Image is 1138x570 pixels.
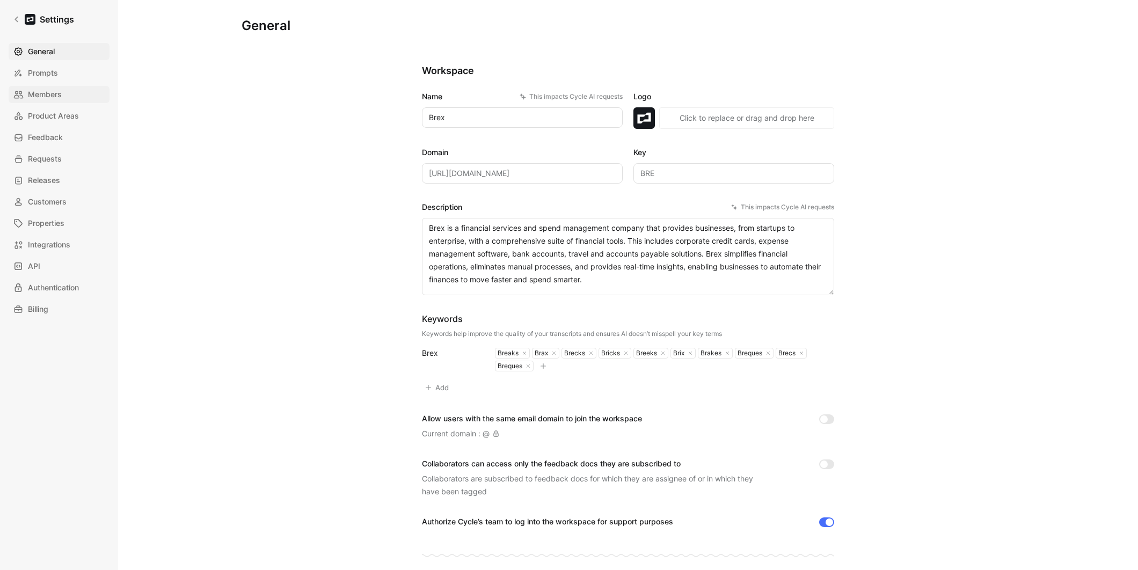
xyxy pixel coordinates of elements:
input: Some placeholder [422,163,623,184]
span: Customers [28,195,67,208]
h2: Workspace [422,64,834,77]
a: Releases [9,172,110,189]
label: Key [633,146,834,159]
span: Billing [28,303,48,316]
div: Collaborators are subscribed to feedback docs for which they are assignee of or in which they hav... [422,472,765,498]
a: Settings [9,9,78,30]
span: Authentication [28,281,79,294]
div: Current domain : @ [422,427,499,440]
div: Keywords [422,312,722,325]
label: Description [422,201,834,214]
a: Product Areas [9,107,110,125]
a: Authentication [9,279,110,296]
div: Collaborators can access only the feedback docs they are subscribed to [422,457,765,470]
label: Logo [633,90,834,103]
span: General [28,45,55,58]
a: Requests [9,150,110,167]
span: Feedback [28,131,63,144]
a: General [9,43,110,60]
div: Brecks [562,349,585,357]
div: Breques [735,349,762,357]
span: Properties [28,217,64,230]
div: Brix [671,349,684,357]
label: Domain [422,146,623,159]
span: Members [28,88,62,101]
h1: General [242,17,290,34]
img: logo [633,107,655,129]
a: Customers [9,193,110,210]
span: API [28,260,40,273]
a: Properties [9,215,110,232]
div: Brax [532,349,548,357]
div: Breeks [634,349,657,357]
button: Add [422,380,454,395]
label: Name [422,90,623,103]
div: This impacts Cycle AI requests [520,91,623,102]
span: Prompts [28,67,58,79]
div: Brecs [776,349,796,357]
div: This impacts Cycle AI requests [731,202,834,213]
span: Product Areas [28,109,79,122]
div: Brex [422,347,482,360]
a: Prompts [9,64,110,82]
h1: Settings [40,13,74,26]
div: Bricks [599,349,620,357]
div: Keywords help improve the quality of your transcripts and ensures AI doesn’t misspell your key terms [422,330,722,338]
div: Authorize Cycle’s team to log into the workspace for support purposes [422,515,673,528]
div: Allow users with the same email domain to join the workspace [422,412,642,425]
span: Requests [28,152,62,165]
a: Feedback [9,129,110,146]
div: Breaks [495,349,519,357]
span: Integrations [28,238,70,251]
textarea: Brex is a financial services and spend management company that provides businesses, from startups... [422,218,834,295]
button: Click to replace or drag and drop here [659,107,834,129]
span: Releases [28,174,60,187]
a: API [9,258,110,275]
a: Billing [9,301,110,318]
a: Members [9,86,110,103]
div: Breques [495,362,522,370]
a: Integrations [9,236,110,253]
div: Brakes [698,349,721,357]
